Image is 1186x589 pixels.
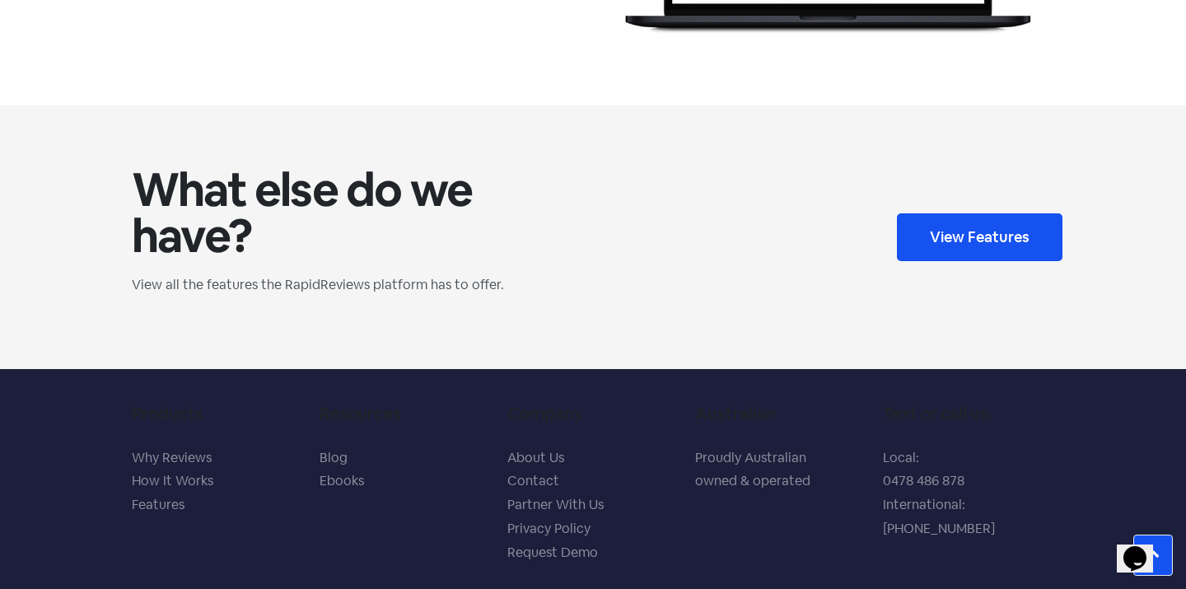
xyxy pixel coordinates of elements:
a: Contact [507,472,559,489]
a: Ebooks [320,472,364,489]
a: How It Works [132,472,213,489]
a: Partner With Us [507,496,604,513]
a: Why Reviews [132,449,212,466]
a: About Us [507,449,564,466]
p: Proudly Australian owned & operated [695,446,866,494]
h5: Company [507,404,679,423]
h5: Text or call us. [883,404,1054,423]
iframe: chat widget [1117,523,1170,573]
p: View all the features the RapidReviews platform has to offer. [132,275,585,295]
h5: Australian [695,404,866,423]
a: Features [132,496,184,513]
p: Local: 0478 486 878 International: [PHONE_NUMBER] [883,446,1054,541]
a: View Features [897,213,1062,261]
h5: Resources [320,404,491,423]
h5: Products [132,404,303,423]
a: Request Demo [507,544,598,561]
span: View Features [930,230,1030,245]
a: Blog [320,449,348,466]
h2: What else do we have? [132,166,585,259]
a: Privacy Policy [507,520,591,537]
